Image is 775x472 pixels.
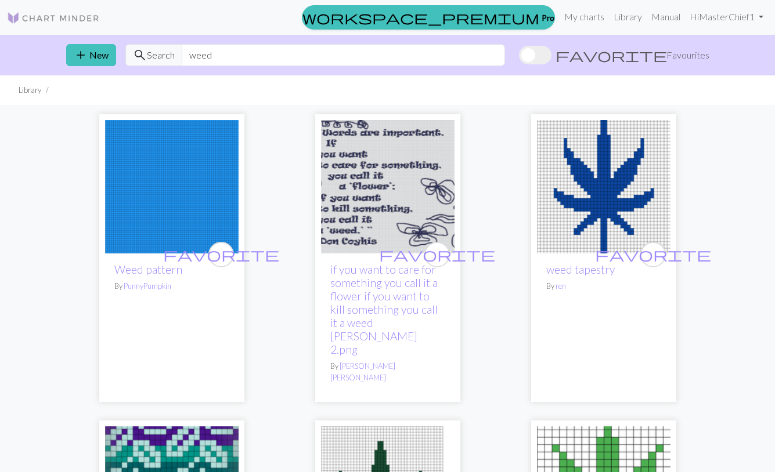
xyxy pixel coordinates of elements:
[546,281,661,292] p: By
[595,245,711,263] span: favorite
[556,47,667,63] span: favorite
[66,44,116,66] button: New
[595,243,711,266] i: favourite
[19,85,41,96] li: Library
[208,242,234,267] button: favourite
[302,5,555,30] a: Pro
[424,242,450,267] button: favourite
[321,180,455,191] a: if you want to care for something you call it a flower if you want to kill something you call it ...
[330,263,438,356] a: if you want to care for something you call it a flower if you want to kill something you call it ...
[546,263,615,276] a: weed tapestry
[114,281,229,292] p: By
[133,47,147,63] span: search
[302,9,539,26] span: workspace_premium
[666,48,709,62] span: Favourites
[330,361,445,383] p: By
[556,281,566,291] a: ren
[124,281,171,291] a: PunnyPumpkin
[114,263,182,276] a: Weed pattern
[105,180,239,191] a: Weed pattern
[379,243,495,266] i: favourite
[685,5,768,28] a: HiMasterChief1
[74,47,88,63] span: add
[105,120,239,253] img: Weed pattern
[379,245,495,263] span: favorite
[560,5,609,28] a: My charts
[640,242,666,267] button: favourite
[163,245,279,263] span: favorite
[519,44,709,66] label: Show favourites
[147,48,175,62] span: Search
[647,5,685,28] a: Manual
[609,5,647,28] a: Library
[537,120,671,253] img: weed tapestry
[537,180,671,191] a: weed tapestry
[163,243,279,266] i: favourite
[7,11,100,25] img: Logo
[321,120,455,253] img: if you want to care for something you call it a flower if you want to kill something you call it ...
[330,361,395,382] a: [PERSON_NAME] [PERSON_NAME]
